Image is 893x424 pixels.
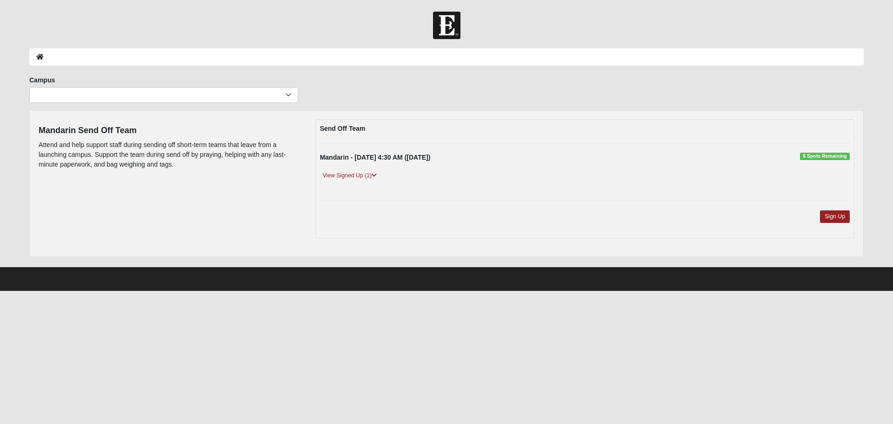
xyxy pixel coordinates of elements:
strong: Send Off Team [320,125,366,132]
a: View Signed Up (1) [320,171,380,181]
strong: Mandarin - [DATE] 4:30 AM ([DATE]) [320,154,431,161]
img: Church of Eleven22 Logo [433,12,460,39]
h4: Mandarin Send Off Team [39,126,301,136]
a: Sign Up [820,210,850,223]
label: Campus [29,75,55,85]
span: 6 Spots Remaining [800,153,850,160]
p: Attend and help support staff during sending off short-term teams that leave from a launching cam... [39,140,301,169]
